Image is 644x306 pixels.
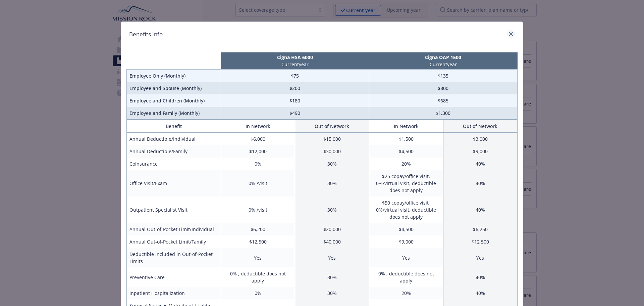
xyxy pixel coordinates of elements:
td: 0% [221,287,295,299]
td: $180 [221,94,369,107]
td: Employee and Spouse (Monthly) [127,82,221,94]
td: $135 [369,70,517,82]
td: $1,500 [369,133,443,145]
p: Cigna OAP 1500 [370,54,516,61]
th: Benefit [127,120,221,133]
td: Annual Out-of-Pocket Limit/Individual [127,223,221,235]
td: Deductible Included in Out-of-Pocket Limits [127,248,221,267]
td: $9,000 [443,145,517,158]
td: 0% , deductible does not apply [369,267,443,287]
td: $685 [369,94,517,107]
td: Yes [369,248,443,267]
td: $50 copay/office visit, 0%/virtual visit, deductible does not apply [369,196,443,223]
td: Annual Out-of-Pocket Limit/Family [127,235,221,248]
td: $20,000 [295,223,369,235]
td: $40,000 [295,235,369,248]
td: 0% [221,158,295,170]
td: $3,000 [443,133,517,145]
th: intentionally left blank [127,52,221,70]
a: close [507,30,515,38]
td: $30,000 [295,145,369,158]
th: Out of Network [443,120,517,133]
td: $25 copay/office visit, 0%/virtual visit, deductible does not apply [369,170,443,196]
td: $12,500 [443,235,517,248]
td: 40% [443,267,517,287]
td: $12,000 [221,145,295,158]
td: 40% [443,158,517,170]
h1: Benefits Info [129,30,163,39]
td: Annual Deductible/Individual [127,133,221,145]
td: $490 [221,107,369,120]
td: 30% [295,158,369,170]
td: $9,000 [369,235,443,248]
td: $800 [369,82,517,94]
td: 30% [295,287,369,299]
td: 30% [295,196,369,223]
td: $4,500 [369,223,443,235]
td: Employee and Children (Monthly) [127,94,221,107]
td: Employee and Family (Monthly) [127,107,221,120]
td: Coinsurance [127,158,221,170]
td: Inpatient Hospitalization [127,287,221,299]
td: 40% [443,287,517,299]
td: 30% [295,267,369,287]
td: $6,250 [443,223,517,235]
td: Yes [295,248,369,267]
td: 0% /visit [221,196,295,223]
td: Outpatient Specialist Visit [127,196,221,223]
td: 40% [443,196,517,223]
td: Annual Deductible/Family [127,145,221,158]
td: $1,300 [369,107,517,120]
td: $6,000 [221,133,295,145]
td: $15,000 [295,133,369,145]
th: Out of Network [295,120,369,133]
td: Yes [221,248,295,267]
td: $200 [221,82,369,94]
td: 0% , deductible does not apply [221,267,295,287]
td: 40% [443,170,517,196]
td: Yes [443,248,517,267]
td: $6,200 [221,223,295,235]
p: Current year [370,61,516,68]
td: Employee Only (Monthly) [127,70,221,82]
td: 0% /visit [221,170,295,196]
th: In Network [369,120,443,133]
td: Preventive Care [127,267,221,287]
p: Cigna HSA 6000 [222,54,368,61]
td: $4,500 [369,145,443,158]
td: 20% [369,158,443,170]
th: In Network [221,120,295,133]
td: $75 [221,70,369,82]
td: 20% [369,287,443,299]
td: 30% [295,170,369,196]
td: $12,500 [221,235,295,248]
p: Current year [222,61,368,68]
td: Office Visit/Exam [127,170,221,196]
